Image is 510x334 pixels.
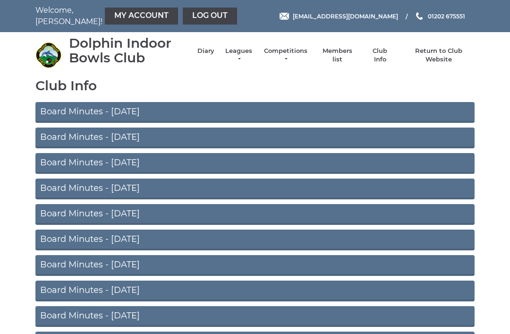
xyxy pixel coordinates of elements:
img: Dolphin Indoor Bowls Club [35,42,61,68]
a: Competitions [263,47,308,64]
a: Club Info [366,47,394,64]
a: Log out [183,8,237,25]
a: Members list [317,47,357,64]
a: Board Minutes - [DATE] [35,128,475,148]
a: Board Minutes - [DATE] [35,153,475,174]
div: Dolphin Indoor Bowls Club [69,36,188,65]
a: Board Minutes - [DATE] [35,102,475,123]
h1: Club Info [35,78,475,93]
a: Phone us 01202 675551 [415,12,465,21]
img: Phone us [416,12,423,20]
a: Board Minutes - [DATE] [35,204,475,225]
a: My Account [105,8,178,25]
a: Board Minutes - [DATE] [35,230,475,250]
a: Board Minutes - [DATE] [35,281,475,301]
a: Board Minutes - [DATE] [35,255,475,276]
nav: Welcome, [PERSON_NAME]! [35,5,210,27]
a: Email [EMAIL_ADDRESS][DOMAIN_NAME] [280,12,398,21]
a: Board Minutes - [DATE] [35,306,475,327]
span: 01202 675551 [428,12,465,19]
span: [EMAIL_ADDRESS][DOMAIN_NAME] [293,12,398,19]
a: Diary [197,47,214,55]
a: Return to Club Website [403,47,475,64]
a: Leagues [224,47,254,64]
a: Board Minutes - [DATE] [35,179,475,199]
img: Email [280,13,289,20]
